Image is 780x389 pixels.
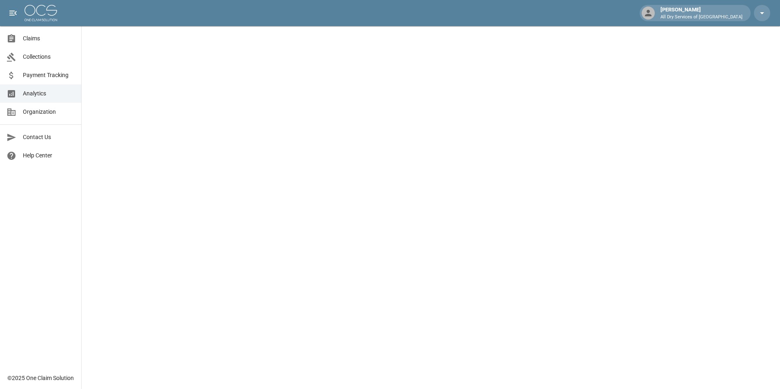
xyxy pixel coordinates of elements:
p: All Dry Services of [GEOGRAPHIC_DATA] [660,14,742,21]
button: open drawer [5,5,21,21]
div: © 2025 One Claim Solution [7,374,74,382]
span: Collections [23,53,75,61]
span: Analytics [23,89,75,98]
span: Payment Tracking [23,71,75,80]
iframe: Embedded Dashboard [82,26,780,387]
img: ocs-logo-white-transparent.png [24,5,57,21]
span: Contact Us [23,133,75,141]
div: [PERSON_NAME] [657,6,746,20]
span: Organization [23,108,75,116]
span: Claims [23,34,75,43]
span: Help Center [23,151,75,160]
